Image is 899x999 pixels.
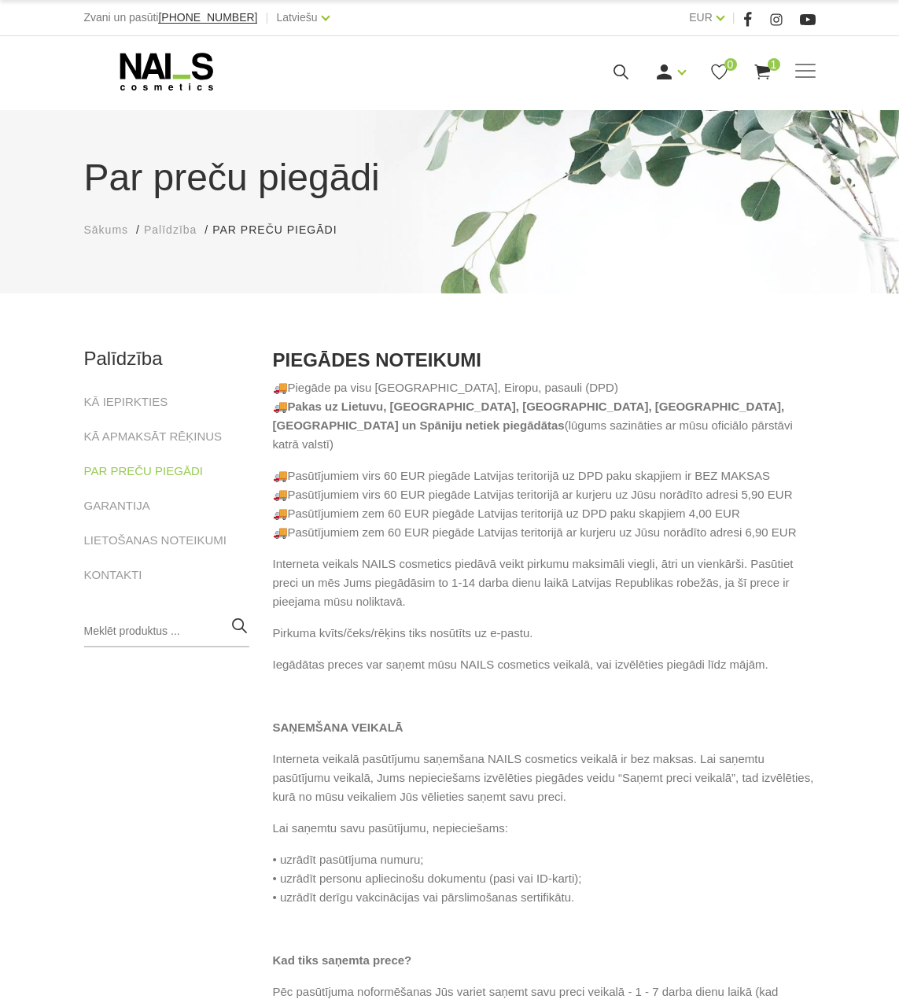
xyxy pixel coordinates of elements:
[273,400,785,432] strong: Pakas uz Lietuvu, [GEOGRAPHIC_DATA], [GEOGRAPHIC_DATA], [GEOGRAPHIC_DATA], [GEOGRAPHIC_DATA] un S...
[158,12,257,24] a: [PHONE_NUMBER]
[84,531,227,550] a: LIETOŠANAS NOTEIKUMI
[273,400,288,413] span: 🚚
[273,655,816,674] p: Iegādātas preces var saņemt mūsu NAILS cosmetics veikalā, vai izvēlēties piegādi līdz mājām.
[84,427,223,446] a: KĀ APMAKSĀT RĒĶINUS
[273,750,816,806] p: Interneta veikalā pasūtījumu saņemšana NAILS cosmetics veikalā ir bez maksas. Lai saņemtu pasūtīj...
[709,62,729,82] a: 0
[84,393,168,411] a: KĀ IEPIRKTIES
[273,721,403,734] strong: SAŅEMŠANA VEIKALĀ
[273,624,816,643] p: Pirkuma kvīts/čeks/rēķins tiks nosūtīts uz e-pastu.
[84,566,142,584] a: KONTAKTI
[273,850,816,907] p: • uzrādīt pasūtījuma numuru; • uzrādīt personu apliecinošu dokumentu (pasi vai ID-karti); • uzrād...
[724,58,737,71] span: 0
[689,8,713,27] a: EUR
[158,11,257,24] span: [PHONE_NUMBER]
[144,222,197,238] a: Palīdzība
[84,496,150,515] a: GARANTIJA
[276,8,317,27] a: Latviešu
[84,348,249,369] h2: Palīdzība
[273,953,412,967] strong: Kad tiks saņemta prece?
[273,819,816,838] p: Lai saņemtu savu pasūtījumu, nepieciešams:
[84,462,203,481] a: PAR PREČU PIEGĀDI
[84,149,816,206] h1: Par preču piegādi
[84,222,129,238] a: Sākums
[273,349,481,370] strong: PIEGĀDES NOTEIKUMI
[84,616,249,647] input: Meklēt produktus ...
[212,222,352,238] li: Par preču piegādi
[84,8,258,28] div: Zvani un pasūti
[273,469,797,539] span: 🚚Pasūtījumiem virs 60 EUR piegāde Latvijas teritorijā uz DPD paku skapjiem ir BEZ MAKSAS 🚚Pas...
[265,8,268,28] span: |
[768,58,780,71] span: 1
[273,378,816,454] p: Piegāde pa visu [GEOGRAPHIC_DATA], Eiropu, pasauli (DPD) (lūgums sazināties ar mūsu oficiālo pār...
[732,8,735,28] span: |
[84,223,129,236] span: Sākums
[753,62,772,82] a: 1
[144,223,197,236] span: Palīdzība
[273,381,288,394] span: 🚚
[273,555,816,611] p: Interneta veikals NAILS cosmetics piedāvā veikt pirkumu maksimāli viegli, ātri un vienkārši. Pasū...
